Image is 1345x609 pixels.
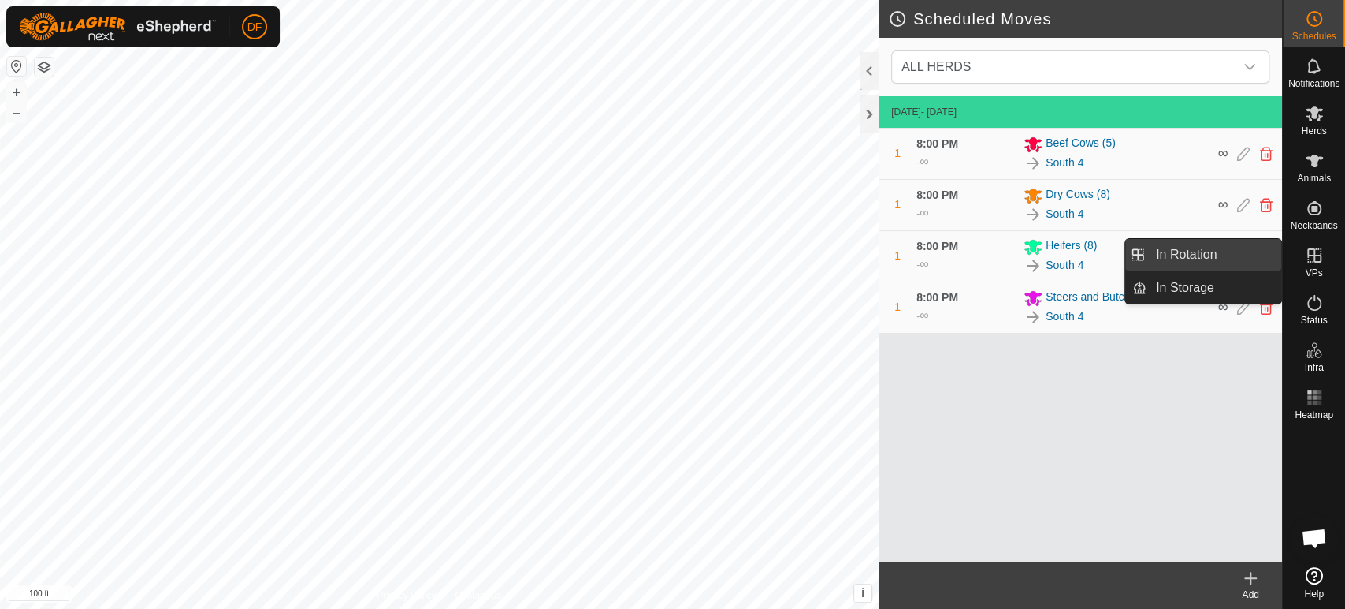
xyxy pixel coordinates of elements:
h2: Scheduled Moves [888,9,1282,28]
span: ∞ [1217,196,1228,212]
span: Beef Cows (5) [1046,135,1116,154]
span: Neckbands [1290,221,1337,230]
span: [DATE] [891,106,921,118]
span: ALL HERDS [895,51,1234,83]
span: - [DATE] [921,106,957,118]
button: Reset Map [7,57,26,76]
span: 8:00 PM [916,240,958,252]
span: Status [1300,316,1327,325]
button: i [854,585,871,602]
a: South 4 [1046,308,1083,325]
span: ∞ [920,155,928,168]
span: ∞ [920,257,928,271]
button: + [7,83,26,102]
img: To [1024,205,1042,224]
div: - [916,255,928,274]
span: Herds [1301,126,1326,136]
span: ∞ [920,308,928,322]
img: To [1024,256,1042,275]
span: Notifications [1288,79,1339,88]
a: In Storage [1146,272,1281,304]
span: Heatmap [1295,410,1333,420]
span: Heifers (8) [1046,237,1097,256]
span: Help [1304,589,1324,599]
span: 8:00 PM [916,189,958,201]
span: 1 [894,147,901,159]
span: 8:00 PM [916,291,958,304]
span: 1 [894,249,901,262]
div: - [916,204,928,222]
li: In Storage [1125,272,1281,304]
span: 1 [894,301,901,313]
img: Gallagher Logo [19,13,216,41]
li: In Rotation [1125,239,1281,271]
a: Privacy Policy [377,588,436,603]
a: Contact Us [455,588,501,603]
div: dropdown trigger [1234,51,1265,83]
a: South 4 [1046,257,1083,274]
a: South 4 [1046,155,1083,171]
span: Schedules [1291,32,1336,41]
span: ∞ [1217,299,1228,315]
img: To [1024,154,1042,173]
span: 1 [894,198,901,211]
span: ALL HERDS [901,60,971,73]
span: DF [247,19,262,35]
div: Add [1219,588,1282,602]
span: In Rotation [1156,245,1217,264]
div: - [916,152,928,171]
span: Steers and Butcher (4) [1046,289,1157,308]
span: Dry Cows (8) [1046,186,1110,205]
span: In Storage [1156,278,1214,297]
span: ∞ [1217,145,1228,161]
span: Animals [1297,174,1331,183]
a: In Rotation [1146,239,1281,271]
img: To [1024,308,1042,327]
span: i [861,586,864,600]
button: Map Layers [35,58,54,77]
span: ∞ [920,206,928,219]
a: Help [1283,561,1345,605]
div: Open chat [1291,514,1338,562]
button: – [7,103,26,122]
span: Infra [1304,363,1323,372]
a: South 4 [1046,206,1083,222]
span: 8:00 PM [916,137,958,150]
div: - [916,306,928,325]
span: VPs [1305,268,1322,278]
